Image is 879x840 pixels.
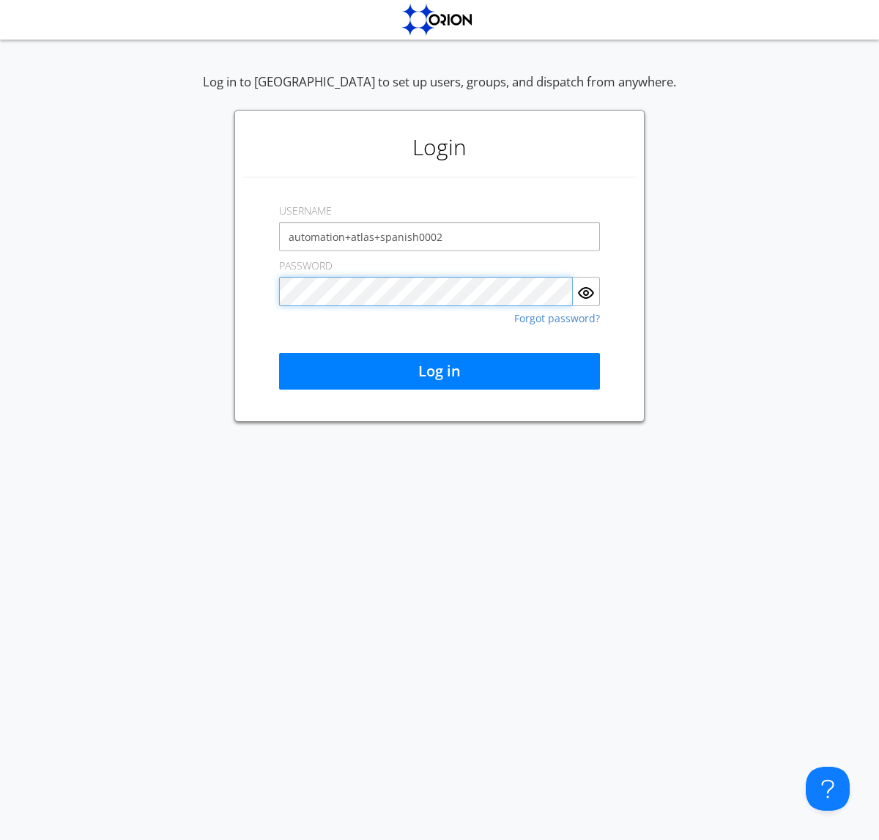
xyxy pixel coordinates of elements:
[577,284,595,302] img: eye.svg
[242,118,637,176] h1: Login
[514,313,600,324] a: Forgot password?
[279,277,573,306] input: Password
[279,259,333,273] label: PASSWORD
[806,767,850,811] iframe: Toggle Customer Support
[279,204,332,218] label: USERNAME
[279,353,600,390] button: Log in
[203,73,676,110] div: Log in to [GEOGRAPHIC_DATA] to set up users, groups, and dispatch from anywhere.
[573,277,600,306] button: Show Password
